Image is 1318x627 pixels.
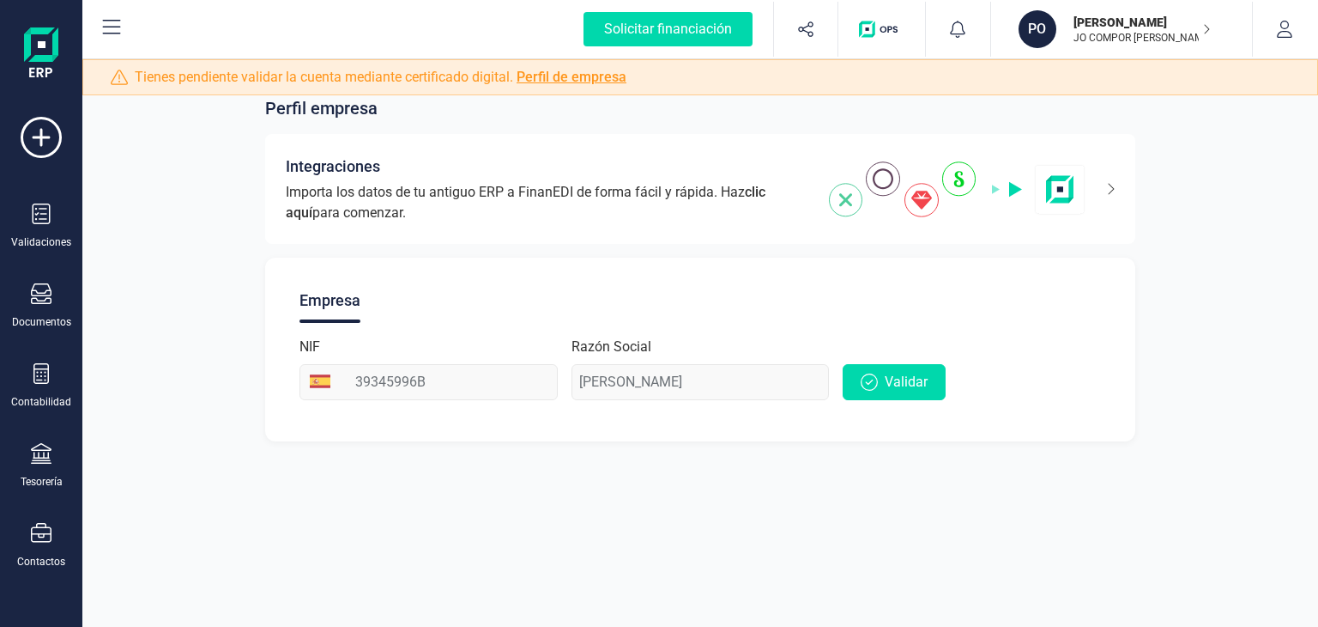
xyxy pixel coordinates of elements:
div: Empresa [299,278,360,323]
div: Solicitar financiación [583,12,753,46]
label: Razón Social [571,337,651,357]
div: Contactos [17,555,65,569]
button: PO[PERSON_NAME]JO COMPOR [PERSON_NAME] [1012,2,1231,57]
label: NIF [299,337,320,357]
button: Validar [843,364,946,400]
img: Logo Finanedi [24,27,58,82]
span: Validar [885,372,928,393]
div: Validaciones [11,235,71,249]
img: integrations-img [829,161,1085,217]
div: PO [1019,10,1056,48]
div: Contabilidad [11,395,71,409]
p: JO COMPOR [PERSON_NAME] [1073,31,1211,45]
div: Tesorería [21,475,63,489]
span: Perfil empresa [265,96,378,120]
div: Documentos [12,315,71,329]
span: Integraciones [286,155,380,179]
img: Logo de OPS [859,21,904,38]
button: Solicitar financiación [563,2,773,57]
a: Perfil de empresa [517,69,626,85]
p: [PERSON_NAME] [1073,14,1211,31]
span: Tienes pendiente validar la cuenta mediante certificado digital. [135,67,626,88]
button: Logo de OPS [849,2,915,57]
span: Importa los datos de tu antiguo ERP a FinanEDI de forma fácil y rápida. Haz para comenzar. [286,182,808,223]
